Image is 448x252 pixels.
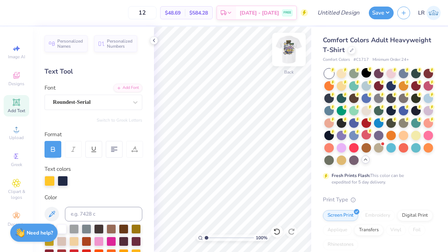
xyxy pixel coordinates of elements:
[418,6,441,20] a: LR
[323,196,433,204] div: Print Type
[113,84,142,92] div: Add Font
[45,165,71,173] label: Text colors
[332,173,370,178] strong: Fresh Prints Flash:
[372,57,409,63] span: Minimum Order: 24 +
[332,172,421,185] div: This color can be expedited for 5 day delivery.
[418,9,425,17] span: LR
[128,6,157,19] input: – –
[323,36,431,54] span: Comfort Colors Adult Heavyweight T-Shirt
[57,39,83,49] span: Personalized Names
[8,81,24,87] span: Designs
[45,130,143,139] div: Format
[8,54,25,60] span: Image AI
[323,225,352,236] div: Applique
[97,117,142,123] button: Switch to Greek Letters
[323,210,358,221] div: Screen Print
[426,6,441,20] img: Lyndsey Roth
[354,225,383,236] div: Transfers
[240,9,279,17] span: [DATE] - [DATE]
[369,7,394,19] button: Save
[8,108,25,114] span: Add Text
[360,210,395,221] div: Embroidery
[274,35,304,64] img: Back
[27,229,53,236] strong: Need help?
[8,221,25,227] span: Decorate
[65,207,142,221] input: e.g. 7428 c
[408,225,425,236] div: Foil
[256,235,267,241] span: 100 %
[45,67,142,76] div: Text Tool
[9,135,24,141] span: Upload
[283,10,291,15] span: FREE
[11,162,22,168] span: Greek
[45,193,142,202] div: Color
[189,9,208,17] span: $584.28
[4,189,29,200] span: Clipart & logos
[323,239,358,250] div: Rhinestones
[45,84,55,92] label: Font
[323,57,350,63] span: Comfort Colors
[386,225,406,236] div: Vinyl
[165,9,181,17] span: $48.69
[354,57,369,63] span: # C1717
[284,69,294,75] div: Back
[312,5,365,20] input: Untitled Design
[397,210,433,221] div: Digital Print
[107,39,133,49] span: Personalized Numbers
